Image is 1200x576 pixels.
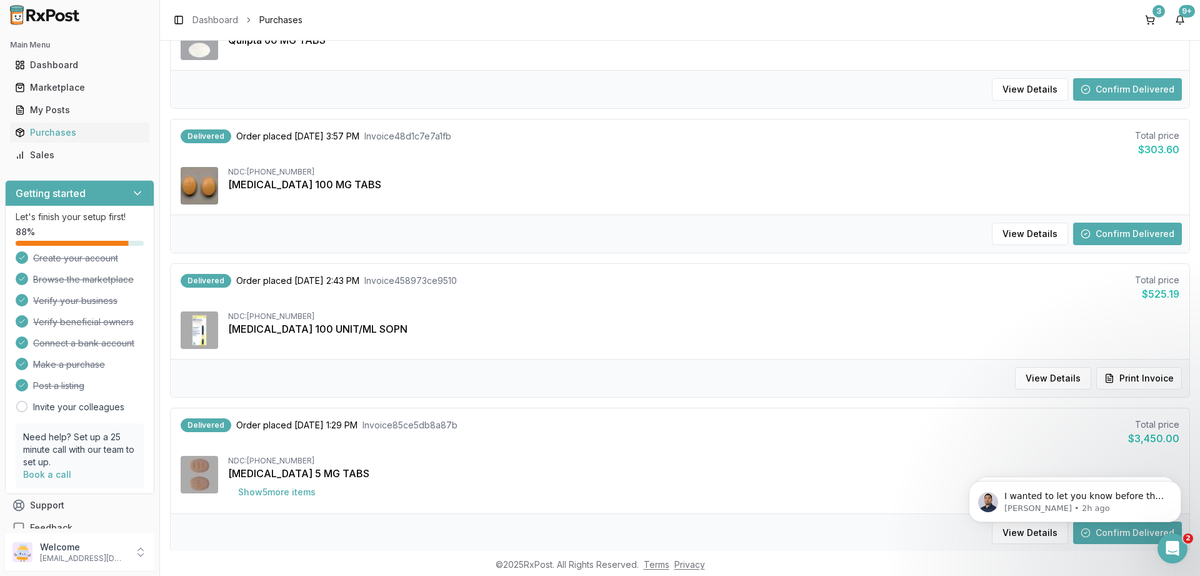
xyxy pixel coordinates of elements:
button: 3 [1140,10,1160,30]
div: Marketplace [15,81,144,94]
span: Invoice 48d1c7e7a1fb [364,130,451,143]
button: Support [5,494,154,517]
span: Create your account [33,252,118,265]
span: Invoice 458973ce9510 [364,275,457,287]
div: 3 [1152,5,1165,18]
div: Total price [1135,274,1179,286]
span: Purchases [259,14,302,26]
button: Marketplace [5,78,154,98]
a: Dashboard [192,14,238,26]
p: [EMAIL_ADDRESS][DOMAIN_NAME] [40,553,127,563]
button: Show5more items [228,481,326,503]
span: Feedback [30,522,72,534]
div: Total price [1135,129,1179,142]
div: $525.19 [1135,286,1179,301]
p: Let's finish your setup first! [16,211,144,223]
a: Dashboard [10,54,149,76]
button: View Details [992,78,1068,101]
button: Sales [5,145,154,165]
h2: Main Menu [10,40,149,50]
div: My Posts [15,104,144,116]
div: Delivered [181,274,231,288]
p: Need help? Set up a 25 minute call with our team to set up. [23,431,136,468]
div: [MEDICAL_DATA] 100 UNIT/ML SOPN [228,321,1179,336]
a: Marketplace [10,76,149,99]
span: 2 [1183,533,1193,543]
div: $303.60 [1135,142,1179,157]
div: Delivered [181,129,231,143]
span: Order placed [DATE] 1:29 PM [236,419,357,432]
div: Sales [15,149,144,161]
div: NDC: [PHONE_NUMBER] [228,311,1179,321]
div: Total price [1128,418,1179,431]
div: [MEDICAL_DATA] 100 MG TABS [228,177,1179,192]
img: Qulipta 60 MG TABS [181,23,218,60]
a: Invite your colleagues [33,401,124,413]
span: Invoice 85ce5db8a87b [362,419,457,432]
div: Purchases [15,126,144,139]
span: Verify your business [33,295,117,307]
button: Confirm Delivered [1073,223,1182,245]
div: $3,450.00 [1128,431,1179,446]
button: Purchases [5,123,154,143]
button: View Details [1015,367,1091,390]
nav: breadcrumb [192,14,302,26]
button: Dashboard [5,55,154,75]
span: Browse the marketplace [33,273,134,286]
span: 88 % [16,226,35,238]
button: Feedback [5,517,154,539]
div: Dashboard [15,59,144,71]
span: Verify beneficial owners [33,316,134,328]
h3: Getting started [16,186,86,201]
a: Purchases [10,121,149,144]
span: Order placed [DATE] 2:43 PM [236,275,359,287]
a: Terms [644,559,669,570]
div: Delivered [181,418,231,432]
img: RxPost Logo [5,5,85,25]
button: Print Invoice [1096,367,1182,390]
img: Januvia 100 MG TABS [181,167,218,205]
button: View Details [992,223,1068,245]
span: Make a purchase [33,358,105,371]
span: Connect a bank account [33,337,134,350]
iframe: Intercom notifications message [950,455,1200,542]
a: My Posts [10,99,149,121]
img: Eliquis 5 MG TABS [181,456,218,493]
button: My Posts [5,100,154,120]
button: Confirm Delivered [1073,78,1182,101]
img: Fiasp FlexTouch 100 UNIT/ML SOPN [181,311,218,349]
iframe: Intercom live chat [1157,533,1187,563]
a: Privacy [674,559,705,570]
div: NDC: [PHONE_NUMBER] [228,456,1179,466]
div: [MEDICAL_DATA] 5 MG TABS [228,466,1179,481]
p: Welcome [40,541,127,553]
button: 9+ [1170,10,1190,30]
a: Sales [10,144,149,166]
span: Post a listing [33,380,84,392]
div: 9+ [1179,5,1195,18]
a: Book a call [23,469,71,480]
span: Order placed [DATE] 3:57 PM [236,130,359,143]
div: NDC: [PHONE_NUMBER] [228,167,1179,177]
img: User avatar [12,542,32,562]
